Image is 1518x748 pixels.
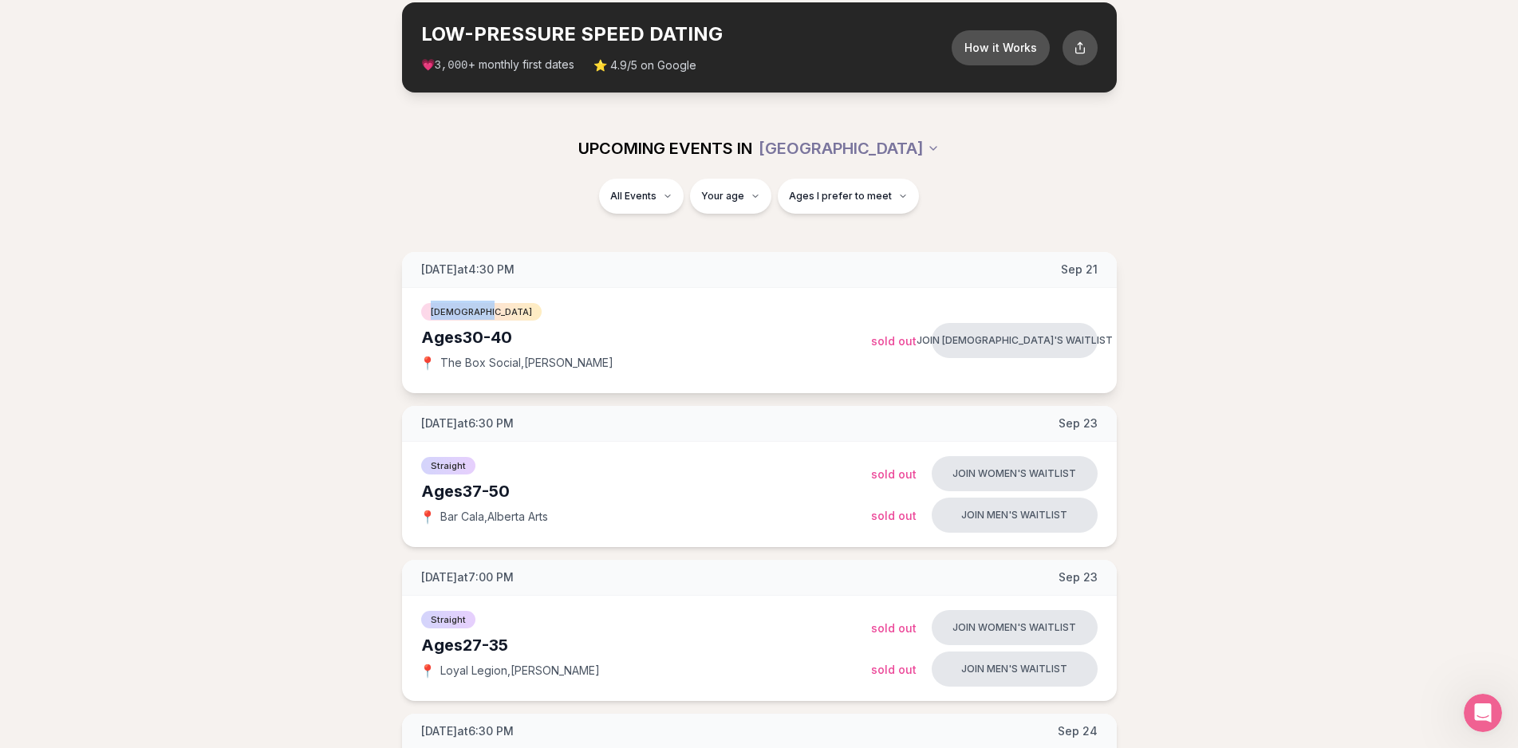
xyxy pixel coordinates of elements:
[1058,723,1098,739] span: Sep 24
[421,510,434,523] span: 📍
[759,131,940,166] button: [GEOGRAPHIC_DATA]
[871,663,917,676] span: Sold Out
[421,262,515,278] span: [DATE] at 4:30 PM
[421,664,434,677] span: 📍
[932,323,1098,358] button: Join [DEMOGRAPHIC_DATA]'s waitlist
[1464,694,1502,732] iframe: Intercom live chat
[701,190,744,203] span: Your age
[421,723,514,739] span: [DATE] at 6:30 PM
[871,509,917,522] span: Sold Out
[421,57,574,73] span: 💗 + monthly first dates
[871,621,917,635] span: Sold Out
[578,137,752,159] span: UPCOMING EVENTS IN
[435,59,468,72] span: 3,000
[932,456,1098,491] button: Join women's waitlist
[932,498,1098,533] button: Join men's waitlist
[440,509,548,525] span: Bar Cala , Alberta Arts
[421,326,871,348] div: Ages 30-40
[599,179,684,214] button: All Events
[421,303,542,321] span: [DEMOGRAPHIC_DATA]
[1059,415,1098,431] span: Sep 23
[610,190,656,203] span: All Events
[421,415,514,431] span: [DATE] at 6:30 PM
[690,179,771,214] button: Your age
[952,30,1050,65] button: How it Works
[440,663,600,679] span: Loyal Legion , [PERSON_NAME]
[932,652,1098,687] button: Join men's waitlist
[789,190,892,203] span: Ages I prefer to meet
[421,457,475,474] span: Straight
[1059,569,1098,585] span: Sep 23
[593,57,696,73] span: ⭐ 4.9/5 on Google
[421,611,475,628] span: Straight
[421,569,514,585] span: [DATE] at 7:00 PM
[871,334,917,348] span: Sold Out
[932,610,1098,645] button: Join women's waitlist
[421,480,871,502] div: Ages 37-50
[421,22,952,47] h2: LOW-PRESSURE SPEED DATING
[871,467,917,481] span: Sold Out
[421,356,434,369] span: 📍
[440,355,613,371] span: The Box Social , [PERSON_NAME]
[1061,262,1098,278] span: Sep 21
[421,634,871,656] div: Ages 27-35
[778,179,919,214] button: Ages I prefer to meet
